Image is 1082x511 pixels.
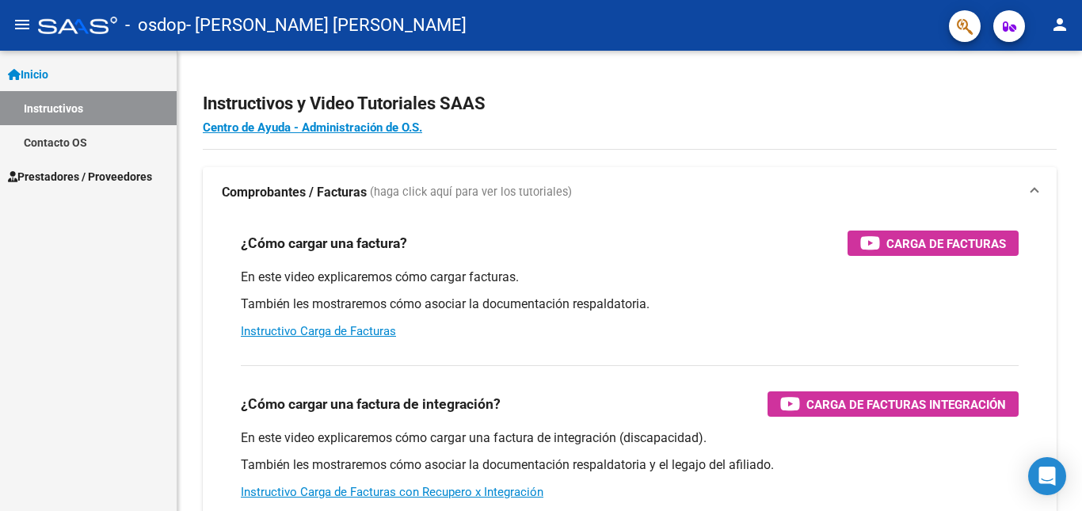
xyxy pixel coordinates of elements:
[241,269,1019,286] p: En este video explicaremos cómo cargar facturas.
[203,89,1057,119] h2: Instructivos y Video Tutoriales SAAS
[241,324,396,338] a: Instructivo Carga de Facturas
[8,168,152,185] span: Prestadores / Proveedores
[806,395,1006,414] span: Carga de Facturas Integración
[241,485,543,499] a: Instructivo Carga de Facturas con Recupero x Integración
[8,66,48,83] span: Inicio
[848,231,1019,256] button: Carga de Facturas
[370,184,572,201] span: (haga click aquí para ver los tutoriales)
[186,8,467,43] span: - [PERSON_NAME] [PERSON_NAME]
[241,429,1019,447] p: En este video explicaremos cómo cargar una factura de integración (discapacidad).
[13,15,32,34] mat-icon: menu
[768,391,1019,417] button: Carga de Facturas Integración
[1028,457,1066,495] div: Open Intercom Messenger
[222,184,367,201] strong: Comprobantes / Facturas
[886,234,1006,254] span: Carga de Facturas
[241,296,1019,313] p: También les mostraremos cómo asociar la documentación respaldatoria.
[125,8,186,43] span: - osdop
[241,232,407,254] h3: ¿Cómo cargar una factura?
[1050,15,1069,34] mat-icon: person
[203,120,422,135] a: Centro de Ayuda - Administración de O.S.
[241,456,1019,474] p: También les mostraremos cómo asociar la documentación respaldatoria y el legajo del afiliado.
[203,167,1057,218] mat-expansion-panel-header: Comprobantes / Facturas (haga click aquí para ver los tutoriales)
[241,393,501,415] h3: ¿Cómo cargar una factura de integración?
